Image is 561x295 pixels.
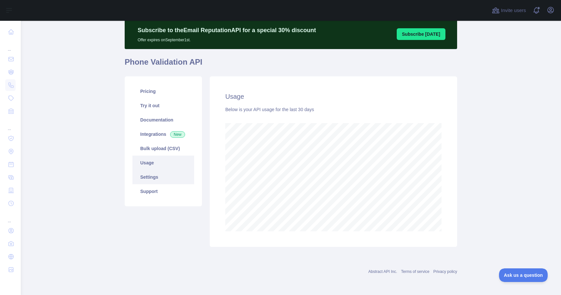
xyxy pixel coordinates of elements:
a: Settings [132,170,194,184]
a: Documentation [132,113,194,127]
button: Invite users [491,5,527,16]
a: Pricing [132,84,194,98]
h2: Usage [225,92,442,101]
span: Invite users [501,7,526,14]
a: Usage [132,156,194,170]
div: ... [5,39,16,52]
p: Offer expires on September 1st. [138,35,316,43]
a: Bulk upload (CSV) [132,141,194,156]
p: Subscribe to the Email Reputation API for a special 30 % discount [138,26,316,35]
a: Terms of service [401,269,429,274]
a: Support [132,184,194,199]
div: Below is your API usage for the last 30 days [225,106,442,113]
div: ... [5,211,16,224]
h1: Phone Validation API [125,57,457,72]
span: New [170,131,185,138]
a: Abstract API Inc. [368,269,397,274]
a: Privacy policy [433,269,457,274]
iframe: Toggle Customer Support [499,268,548,282]
a: Try it out [132,98,194,113]
div: ... [5,118,16,131]
button: Subscribe [DATE] [397,28,445,40]
a: Integrations New [132,127,194,141]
